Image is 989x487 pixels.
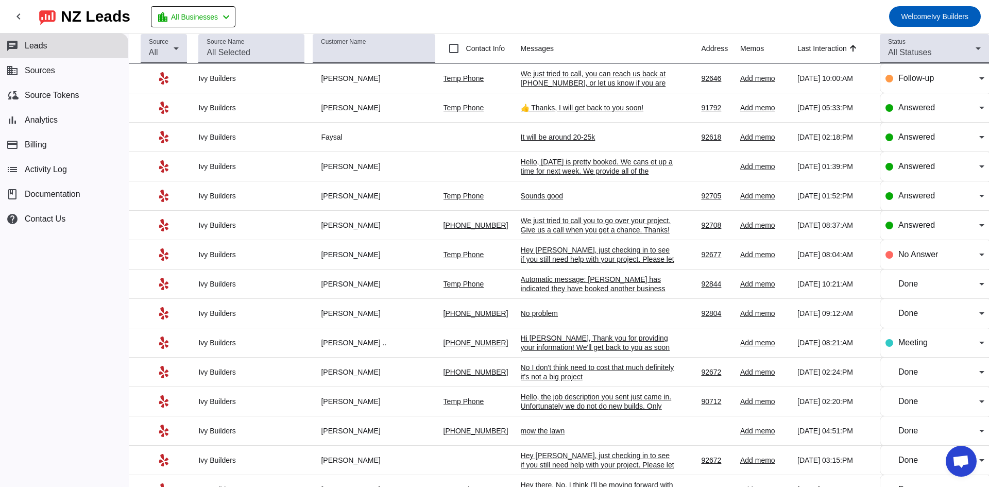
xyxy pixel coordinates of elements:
[797,43,847,54] div: Last Interaction
[701,456,732,465] div: 92672
[521,245,675,282] div: Hey [PERSON_NAME], just checking in to see if you still need help with your project. Please let m...
[313,132,435,142] div: Faysal
[158,307,170,320] mat-icon: Yelp
[313,338,435,347] div: [PERSON_NAME] ..
[171,10,218,24] span: All Businesses
[740,191,789,200] div: Add memo
[797,338,872,347] div: [DATE] 08:21:AM
[313,191,435,200] div: [PERSON_NAME]
[207,39,244,45] mat-label: Source Name
[521,426,675,435] div: mow the lawn
[6,188,19,200] span: book
[797,309,872,318] div: [DATE] 09:12:AM
[898,309,918,317] span: Done
[740,456,789,465] div: Add memo
[740,338,789,347] div: Add memo
[313,426,435,435] div: [PERSON_NAME]
[12,10,25,23] mat-icon: chevron_left
[149,48,158,57] span: All
[25,214,65,224] span: Contact Us
[740,279,789,289] div: Add memo
[898,74,934,82] span: Follow-up
[444,397,484,406] a: Temp Phone
[220,11,232,23] mat-icon: chevron_left
[158,219,170,231] mat-icon: Yelp
[25,165,67,174] span: Activity Log
[158,337,170,349] mat-icon: Yelp
[797,279,872,289] div: [DATE] 10:21:AM
[25,190,80,199] span: Documentation
[6,64,19,77] mat-icon: business
[898,397,918,406] span: Done
[889,6,981,27] button: WelcomeIvy Builders
[797,397,872,406] div: [DATE] 02:20:PM
[198,162,304,171] div: Ivy Builders
[740,33,797,64] th: Memos
[158,248,170,261] mat-icon: Yelp
[521,333,675,371] div: Hi [PERSON_NAME], Thank you for providing your information! We'll get back to you as soon as poss...
[321,39,366,45] mat-label: Customer Name
[740,74,789,83] div: Add memo
[444,74,484,82] a: Temp Phone
[888,48,931,57] span: All Statuses
[464,43,505,54] label: Contact Info
[25,66,55,75] span: Sources
[158,160,170,173] mat-icon: Yelp
[158,454,170,466] mat-icon: Yelp
[701,191,732,200] div: 92705
[158,190,170,202] mat-icon: Yelp
[6,114,19,126] mat-icon: bar_chart
[898,367,918,376] span: Done
[313,74,435,83] div: [PERSON_NAME]
[198,132,304,142] div: Ivy Builders
[740,132,789,142] div: Add memo
[444,104,484,112] a: Temp Phone
[198,191,304,200] div: Ivy Builders
[701,309,732,318] div: 92804
[740,426,789,435] div: Add memo
[158,278,170,290] mat-icon: Yelp
[198,456,304,465] div: Ivy Builders
[444,280,484,288] a: Temp Phone
[701,367,732,377] div: 92672
[157,11,169,23] mat-icon: location_city
[444,250,484,259] a: Temp Phone
[521,363,675,381] div: No I don't think need to cost that much definitely it's not a big project
[158,366,170,378] mat-icon: Yelp
[158,131,170,143] mat-icon: Yelp
[797,191,872,200] div: [DATE] 01:52:PM
[521,191,675,200] div: Sounds good
[521,216,675,244] div: We just tried to call you to go over your project. Give us a call when you get a chance. Thanks! ...
[898,103,935,112] span: Answered
[898,132,935,141] span: Answered
[701,74,732,83] div: 92646
[701,103,732,112] div: 91792
[313,397,435,406] div: [PERSON_NAME]
[740,221,789,230] div: Add memo
[6,89,19,102] mat-icon: cloud_sync
[444,309,508,317] a: [PHONE_NUMBER]
[313,221,435,230] div: [PERSON_NAME]
[198,309,304,318] div: Ivy Builders
[521,69,675,97] div: We just tried to call, you can reach us back at [PHONE_NUMBER], or let us know if you are not int...
[797,456,872,465] div: [DATE] 03:15:PM
[898,250,938,259] span: No Answer
[313,103,435,112] div: [PERSON_NAME]
[701,132,732,142] div: 92618
[6,163,19,176] mat-icon: list
[198,397,304,406] div: Ivy Builders
[149,39,168,45] mat-label: Source
[521,33,702,64] th: Messages
[797,367,872,377] div: [DATE] 02:24:PM
[158,395,170,408] mat-icon: Yelp
[6,40,19,52] mat-icon: chat
[740,103,789,112] div: Add memo
[61,9,130,24] div: NZ Leads
[444,339,508,347] a: [PHONE_NUMBER]
[888,39,906,45] mat-label: Status
[740,367,789,377] div: Add memo
[898,279,918,288] span: Done
[313,309,435,318] div: [PERSON_NAME]
[898,191,935,200] span: Answered
[313,279,435,289] div: [PERSON_NAME]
